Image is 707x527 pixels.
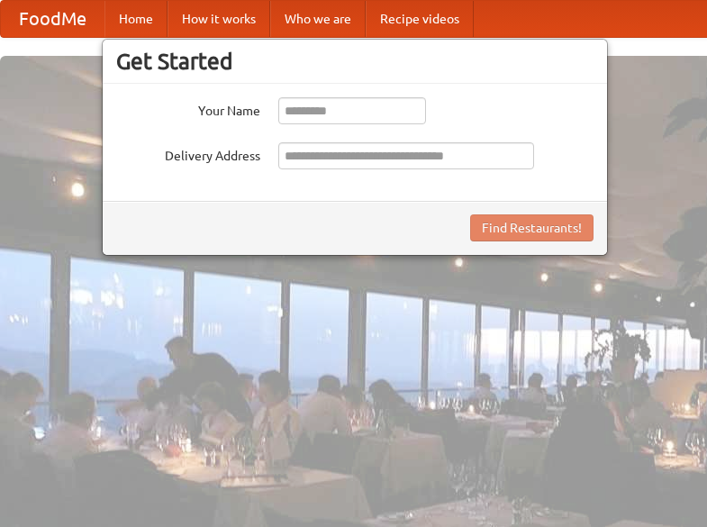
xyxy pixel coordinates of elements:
[270,1,366,37] a: Who we are
[168,1,270,37] a: How it works
[116,48,594,75] h3: Get Started
[116,97,260,120] label: Your Name
[470,214,594,241] button: Find Restaurants!
[366,1,474,37] a: Recipe videos
[104,1,168,37] a: Home
[1,1,104,37] a: FoodMe
[116,142,260,165] label: Delivery Address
